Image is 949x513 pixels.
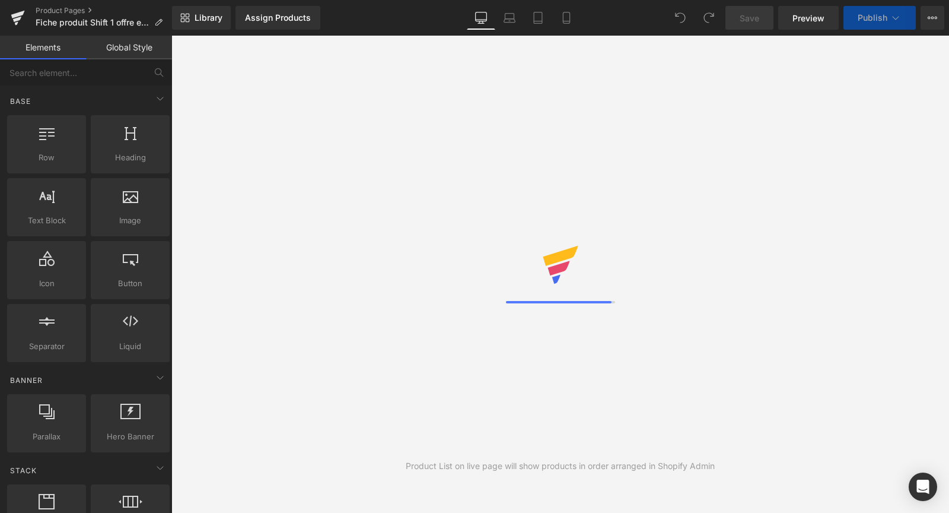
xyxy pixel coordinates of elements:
span: Icon [11,277,82,290]
span: Separator [11,340,82,353]
span: Heading [94,151,166,164]
span: Row [11,151,82,164]
a: Mobile [552,6,581,30]
span: Banner [9,375,44,386]
span: Button [94,277,166,290]
div: Open Intercom Messenger [909,473,937,501]
span: Fiche produit Shift 1 offre entreprise [36,18,149,27]
div: Assign Products [245,13,311,23]
span: Hero Banner [94,430,166,443]
a: Desktop [467,6,495,30]
a: Laptop [495,6,524,30]
span: Publish [858,13,887,23]
div: Product List on live page will show products in order arranged in Shopify Admin [406,460,715,473]
span: Stack [9,465,38,476]
button: Redo [697,6,721,30]
button: Publish [843,6,916,30]
a: Global Style [86,36,172,59]
a: New Library [172,6,231,30]
a: Product Pages [36,6,172,15]
span: Text Block [11,214,82,227]
span: Library [195,12,222,23]
span: Image [94,214,166,227]
span: Base [9,96,32,107]
span: Liquid [94,340,166,353]
button: Undo [668,6,692,30]
span: Save [740,12,759,24]
a: Preview [778,6,839,30]
a: Tablet [524,6,552,30]
span: Preview [792,12,824,24]
button: More [921,6,944,30]
span: Parallax [11,430,82,443]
